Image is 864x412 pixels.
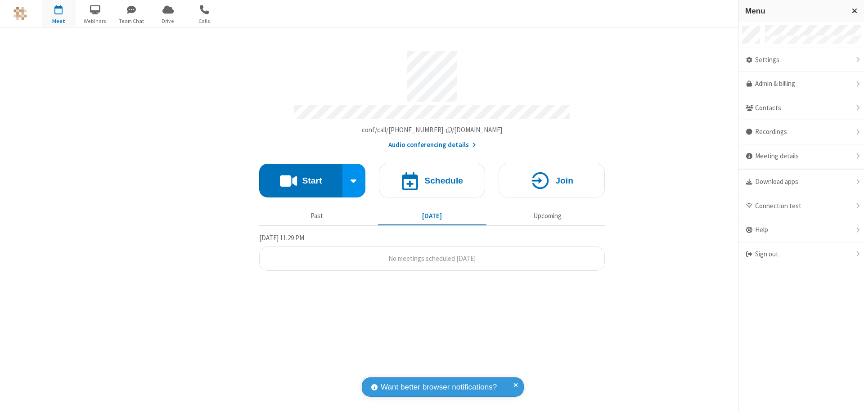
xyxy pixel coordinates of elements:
button: Upcoming [493,207,602,224]
span: No meetings scheduled [DATE] [388,254,476,263]
div: Help [738,218,864,242]
div: Settings [738,48,864,72]
button: Past [263,207,371,224]
span: [DATE] 11:29 PM [259,233,304,242]
button: Join [499,164,605,197]
div: Connection test [738,194,864,219]
button: Audio conferencing details [388,140,476,150]
h3: Menu [745,7,844,15]
div: Sign out [738,242,864,266]
section: Account details [259,45,605,150]
div: Download apps [738,170,864,194]
button: Schedule [379,164,485,197]
section: Today's Meetings [259,233,605,271]
span: Want better browser notifications? [381,381,497,393]
button: [DATE] [378,207,486,224]
button: Copy my meeting room linkCopy my meeting room link [362,125,503,135]
div: Recordings [738,120,864,144]
span: Drive [151,17,185,25]
span: Calls [188,17,221,25]
div: Start conference options [342,164,366,197]
a: Admin & billing [738,72,864,96]
h4: Start [302,176,322,185]
span: Webinars [78,17,112,25]
div: Meeting details [738,144,864,169]
span: Meet [42,17,76,25]
h4: Join [555,176,573,185]
img: QA Selenium DO NOT DELETE OR CHANGE [13,7,27,20]
button: Start [259,164,342,197]
div: Contacts [738,96,864,121]
span: Copy my meeting room link [362,125,503,134]
span: Team Chat [115,17,148,25]
h4: Schedule [424,176,463,185]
